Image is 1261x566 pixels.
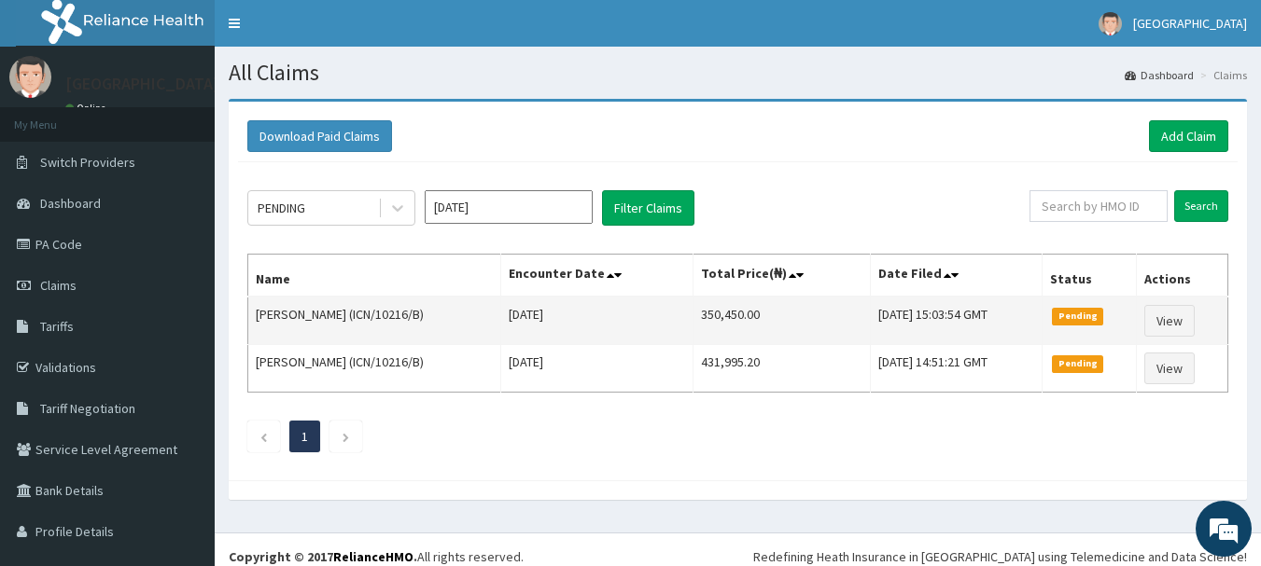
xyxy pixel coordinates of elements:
[248,297,501,345] td: [PERSON_NAME] (ICN/10216/B)
[65,102,110,115] a: Online
[65,76,219,92] p: [GEOGRAPHIC_DATA]
[1043,255,1137,297] th: Status
[1174,190,1228,222] input: Search
[425,190,593,224] input: Select Month and Year
[229,61,1247,85] h1: All Claims
[1144,352,1195,384] a: View
[9,56,51,98] img: User Image
[500,297,693,345] td: [DATE]
[753,547,1247,566] div: Redefining Heath Insurance in [GEOGRAPHIC_DATA] using Telemedicine and Data Science!
[301,428,308,445] a: Page 1 is your current page
[871,345,1043,393] td: [DATE] 14:51:21 GMT
[871,297,1043,345] td: [DATE] 15:03:54 GMT
[1030,190,1168,222] input: Search by HMO ID
[248,345,501,393] td: [PERSON_NAME] (ICN/10216/B)
[9,372,356,437] textarea: Type your message and hit 'Enter'
[259,428,268,445] a: Previous page
[871,255,1043,297] th: Date Filed
[693,345,871,393] td: 431,995.20
[342,428,350,445] a: Next page
[40,277,77,294] span: Claims
[40,195,101,212] span: Dashboard
[1052,355,1103,372] span: Pending
[602,190,694,226] button: Filter Claims
[229,548,417,565] strong: Copyright © 2017 .
[40,318,74,335] span: Tariffs
[1144,305,1195,337] a: View
[306,9,351,54] div: Minimize live chat window
[693,297,871,345] td: 350,450.00
[1196,67,1247,83] li: Claims
[1099,12,1122,35] img: User Image
[1137,255,1228,297] th: Actions
[333,548,413,565] a: RelianceHMO
[35,93,76,140] img: d_794563401_company_1708531726252_794563401
[258,199,305,217] div: PENDING
[40,400,135,417] span: Tariff Negotiation
[500,345,693,393] td: [DATE]
[40,154,135,171] span: Switch Providers
[1149,120,1228,152] a: Add Claim
[500,255,693,297] th: Encounter Date
[248,255,501,297] th: Name
[108,166,258,354] span: We're online!
[693,255,871,297] th: Total Price(₦)
[247,120,392,152] button: Download Paid Claims
[97,104,314,129] div: Chat with us now
[1125,67,1194,83] a: Dashboard
[1052,308,1103,324] span: Pending
[1133,15,1247,32] span: [GEOGRAPHIC_DATA]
